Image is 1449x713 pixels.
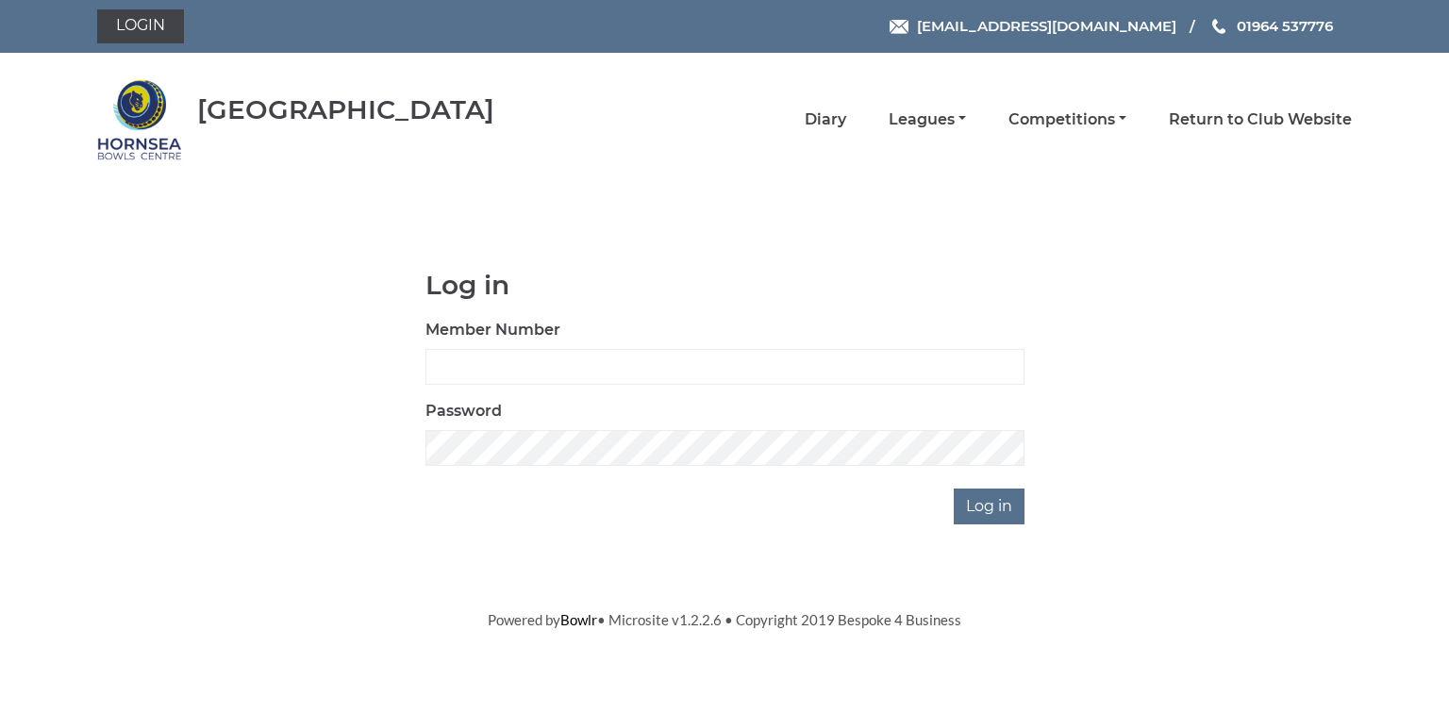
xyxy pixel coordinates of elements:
span: 01964 537776 [1237,17,1333,35]
label: Member Number [425,319,560,341]
img: Phone us [1212,19,1225,34]
img: Email [890,20,908,34]
a: Competitions [1008,109,1126,130]
label: Password [425,400,502,423]
span: [EMAIL_ADDRESS][DOMAIN_NAME] [917,17,1176,35]
span: Powered by • Microsite v1.2.2.6 • Copyright 2019 Bespoke 4 Business [488,611,961,628]
a: Phone us 01964 537776 [1209,15,1333,37]
h1: Log in [425,271,1024,300]
a: Return to Club Website [1169,109,1352,130]
img: Hornsea Bowls Centre [97,77,182,162]
a: Login [97,9,184,43]
a: Diary [805,109,846,130]
input: Log in [954,489,1024,524]
a: Bowlr [560,611,597,628]
div: [GEOGRAPHIC_DATA] [197,95,494,124]
a: Email [EMAIL_ADDRESS][DOMAIN_NAME] [890,15,1176,37]
a: Leagues [889,109,966,130]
